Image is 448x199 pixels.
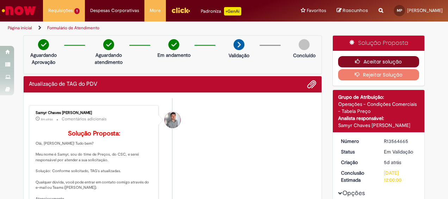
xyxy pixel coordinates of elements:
span: Despesas Corporativas [90,7,139,14]
button: Rejeitar Solução [338,69,419,80]
div: Samyr Chaves Brandao Da Cruz [164,112,181,128]
img: ServiceNow [1,4,37,18]
div: 24/09/2025 18:27:33 [384,159,417,166]
p: Aguardando atendimento [92,52,126,66]
p: Concluído [293,52,316,59]
span: 5d atrás [384,159,401,165]
div: [DATE] 12:00:00 [384,169,417,183]
h2: Atualização de TAG do PDV Histórico de tíquete [29,81,97,88]
span: Favoritos [307,7,326,14]
span: Requisições [48,7,73,14]
time: 24/09/2025 18:27:33 [384,159,401,165]
img: check-circle-green.png [103,39,114,50]
ul: Trilhas de página [5,22,293,35]
a: Rascunhos [337,7,368,14]
span: More [150,7,161,14]
a: Página inicial [8,25,32,31]
time: 29/09/2025 10:49:13 [41,117,53,121]
p: +GenAi [224,7,241,16]
button: Adicionar anexos [307,80,316,89]
small: Comentários adicionais [62,116,107,122]
img: img-circle-grey.png [299,39,310,50]
p: Aguardando Aprovação [26,52,61,66]
span: Rascunhos [343,7,368,14]
div: Em Validação [384,148,417,155]
span: [PERSON_NAME] [407,7,443,13]
dt: Conclusão Estimada [336,169,379,183]
div: Samyr Chaves [PERSON_NAME] [36,111,153,115]
div: Analista responsável: [338,115,419,122]
img: click_logo_yellow_360x200.png [171,5,190,16]
dt: Criação [336,159,379,166]
span: 1 [74,8,80,14]
img: check-circle-green.png [38,39,49,50]
p: Validação [229,52,249,59]
img: arrow-next.png [234,39,244,50]
button: Aceitar solução [338,56,419,67]
a: Formulário de Atendimento [47,25,99,31]
dt: Status [336,148,379,155]
div: R13564665 [384,138,417,145]
div: Padroniza [201,7,241,16]
div: Operações - Condições Comerciais - Tabela Preço [338,101,419,115]
p: Em andamento [157,52,191,59]
dt: Número [336,138,379,145]
span: 8m atrás [41,117,53,121]
div: Grupo de Atribuição: [338,94,419,101]
b: Solução Proposta: [68,129,120,138]
div: Samyr Chaves [PERSON_NAME] [338,122,419,129]
img: check-circle-green.png [168,39,179,50]
div: Solução Proposta [333,36,425,51]
span: MP [397,8,402,13]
